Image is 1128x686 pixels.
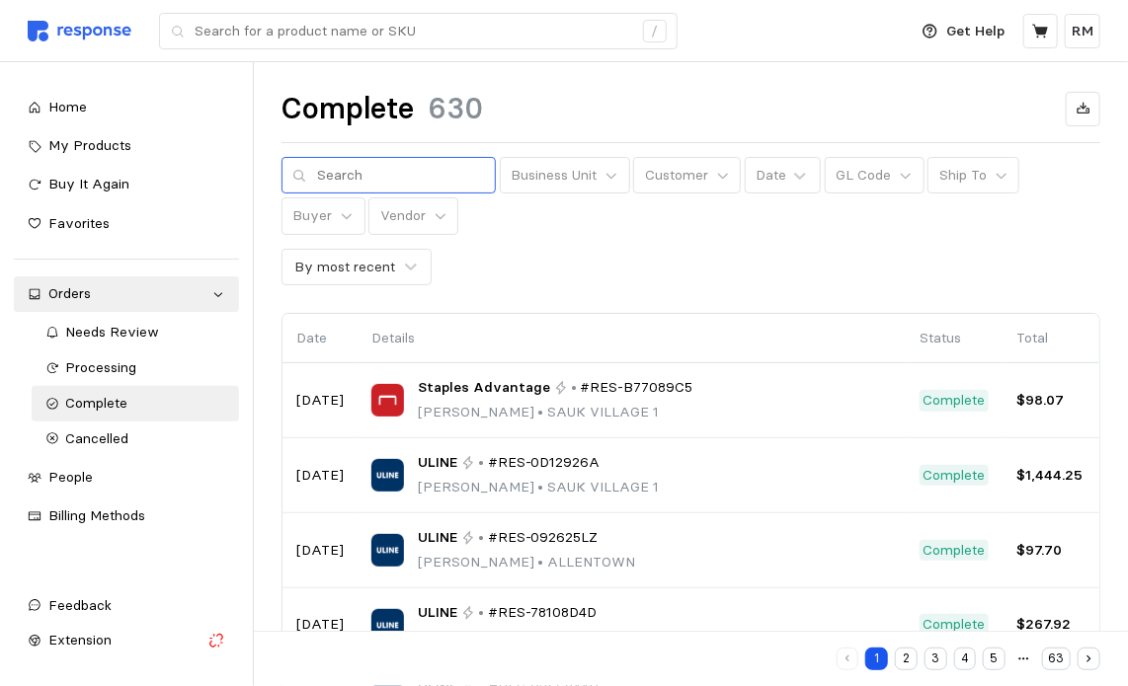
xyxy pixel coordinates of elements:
[48,631,112,648] span: Extension
[195,14,632,49] input: Search for a product name or SKU
[418,527,457,549] span: ULINE
[294,257,395,277] div: By most recent
[983,648,1006,670] button: 5
[418,377,550,399] span: Staples Advantage
[534,403,547,420] span: •
[418,402,693,423] p: [PERSON_NAME] SAUK VILLAGE 1
[911,13,1017,50] button: Get Help
[66,358,137,376] span: Processing
[1065,14,1100,48] button: RM
[924,390,986,412] p: Complete
[1016,465,1086,487] p: $1,444.25
[825,157,925,194] button: GL Code
[296,614,344,636] p: [DATE]
[1016,540,1086,562] p: $97.70
[14,460,239,495] a: People
[368,197,458,235] button: Vendor
[488,602,598,624] span: #RES-78108D4D
[947,21,1006,42] p: Get Help
[296,465,344,487] p: [DATE]
[925,648,947,670] button: 3
[418,552,635,573] p: [PERSON_NAME] ALLENTOWN
[14,128,239,164] a: My Products
[1072,21,1093,42] p: RM
[48,596,112,614] span: Feedback
[511,165,597,187] p: Business Unit
[296,328,344,349] p: Date
[581,377,693,399] span: #RES-B77089C5
[66,394,128,412] span: Complete
[954,648,977,670] button: 4
[924,465,986,487] p: Complete
[920,328,989,349] p: Status
[534,553,547,571] span: •
[14,276,239,312] a: Orders
[1016,328,1086,349] p: Total
[534,628,547,646] span: •
[643,20,667,43] div: /
[48,283,204,305] div: Orders
[282,90,414,128] h1: Complete
[571,377,577,399] p: •
[633,157,741,194] button: Customer
[32,350,239,386] a: Processing
[418,602,457,624] span: ULINE
[418,452,457,474] span: ULINE
[756,165,786,186] div: Date
[534,478,547,495] span: •
[48,468,93,486] span: People
[371,609,404,642] img: ULINE
[32,386,239,421] a: Complete
[488,452,601,474] span: #RES-0D12926A
[371,534,404,567] img: ULINE
[14,206,239,242] a: Favorites
[865,648,888,670] button: 1
[66,429,129,447] span: Cancelled
[927,157,1019,194] button: Ship To
[48,214,110,232] span: Favorites
[939,165,987,187] p: Ship To
[48,136,131,154] span: My Products
[48,98,87,115] span: Home
[14,90,239,125] a: Home
[48,506,145,524] span: Billing Methods
[296,540,344,562] p: [DATE]
[380,205,426,227] p: Vendor
[282,197,365,235] button: Buyer
[66,323,160,341] span: Needs Review
[371,384,404,417] img: Staples Advantage
[48,175,129,192] span: Buy It Again
[895,648,918,670] button: 2
[645,165,708,187] p: Customer
[478,452,484,474] p: •
[296,390,344,412] p: [DATE]
[488,527,599,549] span: #RES-092625LZ
[32,315,239,350] a: Needs Review
[478,527,484,549] p: •
[1042,648,1071,670] button: 63
[1016,614,1086,636] p: $267.92
[28,21,131,41] img: svg%3e
[371,459,404,492] img: ULINE
[32,421,239,457] a: Cancelled
[14,167,239,202] a: Buy It Again
[428,90,483,128] h1: 630
[292,205,332,227] p: Buyer
[14,498,239,534] a: Billing Methods
[14,588,239,624] button: Feedback
[1016,390,1086,412] p: $98.07
[924,614,986,636] p: Complete
[478,602,484,624] p: •
[500,157,630,194] button: Business Unit
[371,328,892,349] p: Details
[924,540,986,562] p: Complete
[418,477,659,498] p: [PERSON_NAME] SAUK VILLAGE 1
[317,158,485,193] input: Search
[14,623,239,658] button: Extension
[836,165,891,187] p: GL Code
[418,627,603,648] p: [PERSON_NAME] PETAL 1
